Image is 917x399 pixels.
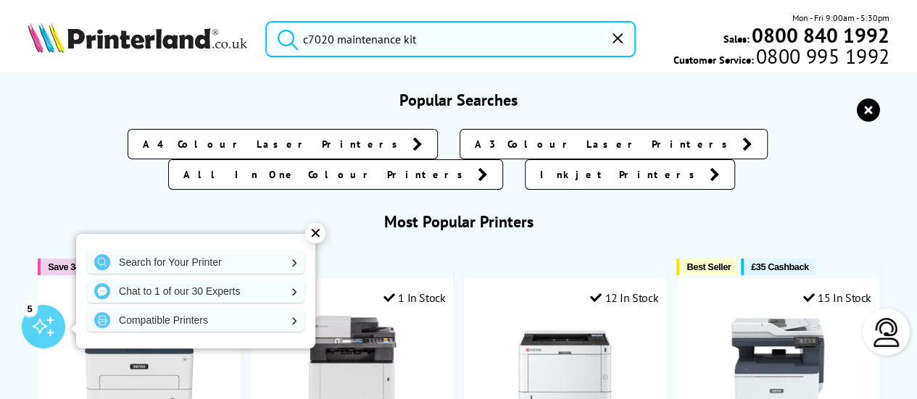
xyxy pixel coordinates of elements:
[28,22,247,53] img: Printerland Logo
[475,137,735,151] span: A3 Colour Laser Printers
[305,223,325,243] div: ✕
[168,159,503,190] a: All In One Colour Printers
[383,290,446,305] div: 1 In Stock
[48,261,88,272] span: Save 34%
[686,261,731,272] span: Best Seller
[183,167,470,182] span: All In One Colour Printers
[676,259,738,275] button: Best Seller
[752,22,889,49] b: 0800 840 1992
[673,49,889,67] span: Customer Service:
[754,49,889,63] span: 0800 995 1992
[22,300,38,316] div: 5
[540,167,702,182] span: Inkjet Printers
[751,261,808,272] span: £35 Cashback
[143,137,405,151] span: A4 Colour Laser Printers
[87,280,304,303] a: Chat to 1 of our 30 Experts
[28,211,889,232] h3: Most Popular Printers
[872,318,901,347] img: user-headset-light.svg
[38,259,95,275] button: Save 34%
[265,21,636,57] input: Search product or brand
[28,90,889,110] h3: Popular Searches
[128,129,438,159] a: A4 Colour Laser Printers
[590,290,658,305] div: 12 In Stock
[460,129,768,159] a: A3 Colour Laser Printers
[803,290,871,305] div: 15 In Stock
[741,259,816,275] button: £35 Cashback
[28,22,247,56] a: Printerland Logo
[87,251,304,274] a: Search for Your Printer
[750,28,889,42] a: 0800 840 1992
[723,32,750,46] span: Sales:
[792,11,889,25] span: Mon - Fri 9:00am - 5:30pm
[87,308,304,332] a: Compatible Printers
[525,159,735,190] a: Inkjet Printers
